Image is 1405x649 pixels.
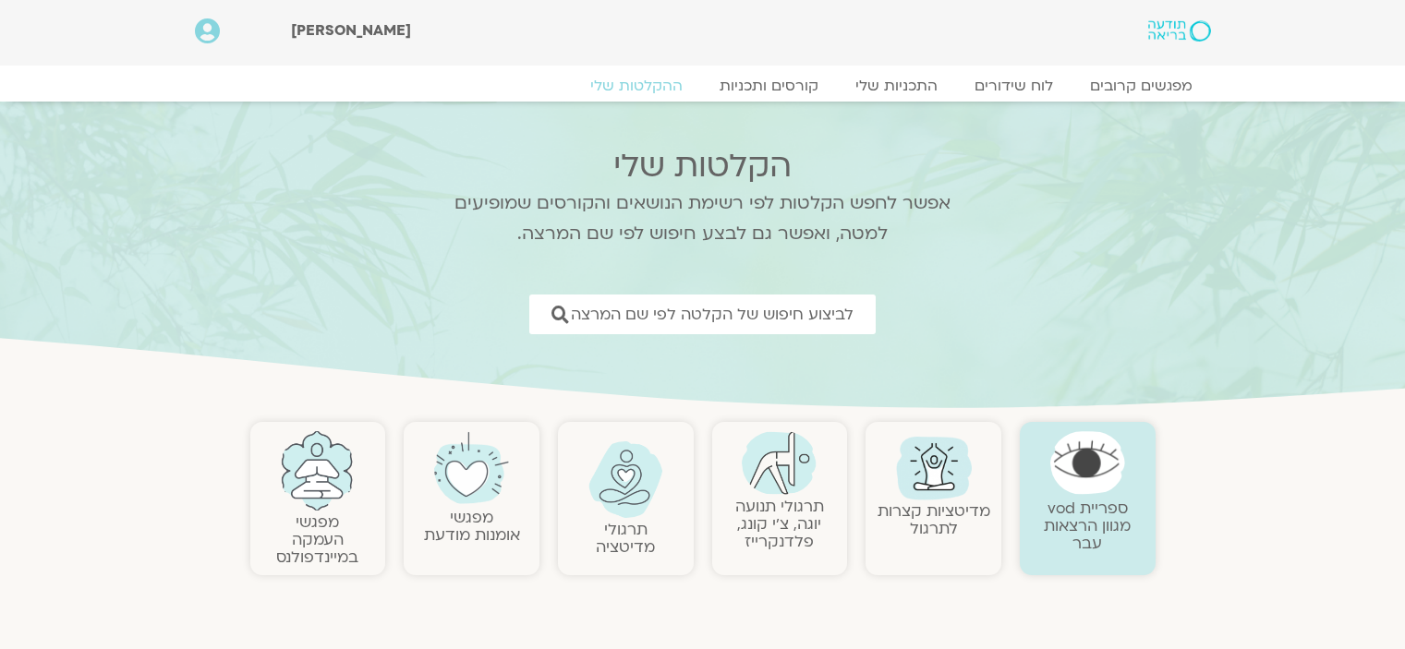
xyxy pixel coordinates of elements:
a: מפגשים קרובים [1072,77,1211,95]
a: תרגולי תנועהיוגה, צ׳י קונג, פלדנקרייז [735,496,824,552]
a: מפגשיהעמקה במיינדפולנס [276,511,358,568]
span: [PERSON_NAME] [291,20,411,41]
nav: Menu [195,77,1211,95]
a: תרגולימדיטציה [596,519,655,558]
h2: הקלטות שלי [430,148,975,185]
a: לביצוע חיפוש של הקלטה לפי שם המרצה [529,294,876,334]
a: לוח שידורים [956,77,1072,95]
a: קורסים ותכניות [701,77,837,95]
a: ההקלטות שלי [572,77,701,95]
a: התכניות שלי [837,77,956,95]
a: מפגשיאומנות מודעת [424,507,520,546]
a: ספריית vodמגוון הרצאות עבר [1044,498,1131,554]
span: לביצוע חיפוש של הקלטה לפי שם המרצה [571,306,854,323]
a: מדיטציות קצרות לתרגול [878,500,990,539]
p: אפשר לחפש הקלטות לפי רשימת הנושאים והקורסים שמופיעים למטה, ואפשר גם לבצע חיפוש לפי שם המרצה. [430,188,975,249]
